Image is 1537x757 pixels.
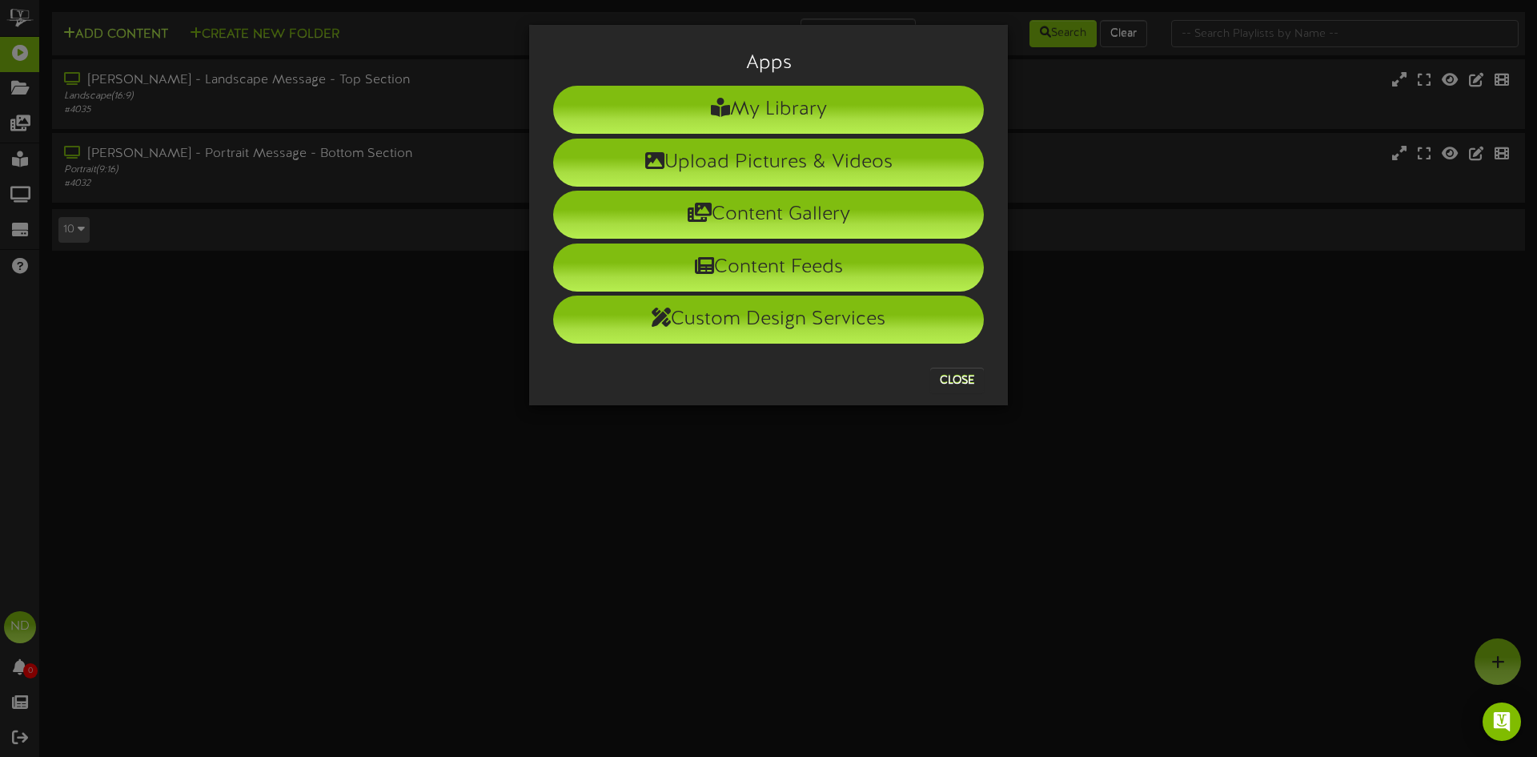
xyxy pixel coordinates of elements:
[553,296,984,344] li: Custom Design Services
[553,53,984,74] h3: Apps
[1483,703,1521,741] div: Open Intercom Messenger
[553,86,984,134] li: My Library
[553,191,984,239] li: Content Gallery
[930,368,984,393] button: Close
[553,244,984,292] li: Content Feeds
[553,139,984,187] li: Upload Pictures & Videos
